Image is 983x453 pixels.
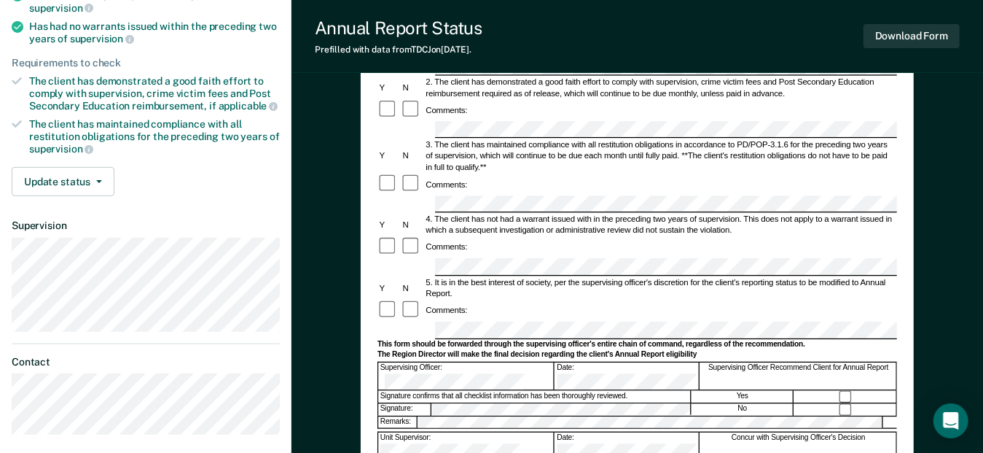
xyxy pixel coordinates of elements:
span: supervision [29,143,93,155]
div: Signature confirms that all checklist information has been thoroughly reviewed. [378,391,691,403]
div: Has had no warrants issued within the preceding two years of [29,20,280,45]
div: 2. The client has demonstrated a good faith effort to comply with supervision, crime victim fees ... [424,77,897,99]
dt: Supervision [12,220,280,232]
div: Annual Report Status [315,18,482,39]
div: Y [377,220,401,231]
div: The Region Director will make the final decision regarding the client's Annual Report eligibility [377,351,897,360]
div: N [401,151,424,162]
div: N [401,220,424,231]
div: 5. It is in the best interest of society, per the supervising officer's discretion for the client... [424,277,897,300]
span: supervision [70,33,134,44]
span: applicable [219,100,278,112]
div: Supervising Officer Recommend Client for Annual Report [701,363,897,390]
div: N [401,82,424,93]
div: Remarks: [378,417,418,428]
div: Comments: [424,179,469,190]
div: 3. The client has maintained compliance with all restitution obligations in accordance to PD/POP-... [424,139,897,173]
button: Update status [12,167,114,196]
div: No [692,404,794,416]
div: Y [377,82,401,93]
div: The client has maintained compliance with all restitution obligations for the preceding two years of [29,118,280,155]
div: Supervising Officer: [378,363,554,390]
div: This form should be forwarded through the supervising officer's entire chain of command, regardle... [377,340,897,349]
div: Requirements to check [12,57,280,69]
div: Y [377,283,401,294]
div: Signature: [378,404,431,416]
div: The client has demonstrated a good faith effort to comply with supervision, crime victim fees and... [29,75,280,112]
div: Date: [555,363,700,390]
dt: Contact [12,356,280,368]
div: Comments: [424,242,469,253]
div: Prefilled with data from TDCJ on [DATE] . [315,44,482,55]
span: supervision [29,2,93,14]
div: Comments: [424,305,469,316]
div: Yes [692,391,794,403]
div: Comments: [424,104,469,115]
div: 4. The client has not had a warrant issued with in the preceding two years of supervision. This d... [424,214,897,236]
div: Open Intercom Messenger [933,403,968,438]
button: Download Form [863,24,960,48]
div: Y [377,151,401,162]
div: N [401,283,424,294]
